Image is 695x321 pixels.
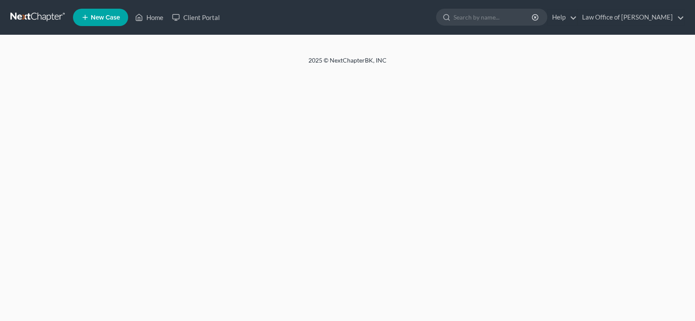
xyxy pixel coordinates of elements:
[131,10,168,25] a: Home
[453,9,533,25] input: Search by name...
[548,10,577,25] a: Help
[168,10,224,25] a: Client Portal
[578,10,684,25] a: Law Office of [PERSON_NAME]
[100,56,595,72] div: 2025 © NextChapterBK, INC
[91,14,120,21] span: New Case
